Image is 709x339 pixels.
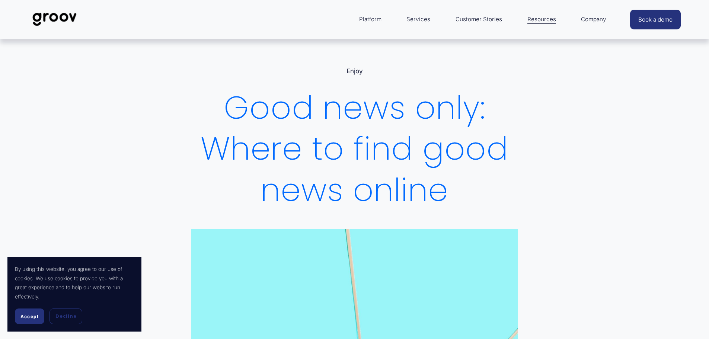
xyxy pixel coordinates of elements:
[191,87,517,211] h1: Good news only: Where to find good news online
[355,10,385,28] a: folder dropdown
[527,14,556,25] span: Resources
[403,10,434,28] a: Services
[20,314,39,319] span: Accept
[15,265,134,301] p: By using this website, you agree to our use of cookies. We use cookies to provide you with a grea...
[359,14,381,25] span: Platform
[55,313,76,320] span: Decline
[581,14,606,25] span: Company
[15,308,44,324] button: Accept
[49,308,82,324] button: Decline
[630,10,681,29] a: Book a demo
[452,10,506,28] a: Customer Stories
[28,7,81,32] img: Groov | Workplace Science Platform | Unlock Performance | Drive Results
[577,10,610,28] a: folder dropdown
[346,67,363,75] a: Enjoy
[524,10,560,28] a: folder dropdown
[7,257,141,332] section: Cookie banner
